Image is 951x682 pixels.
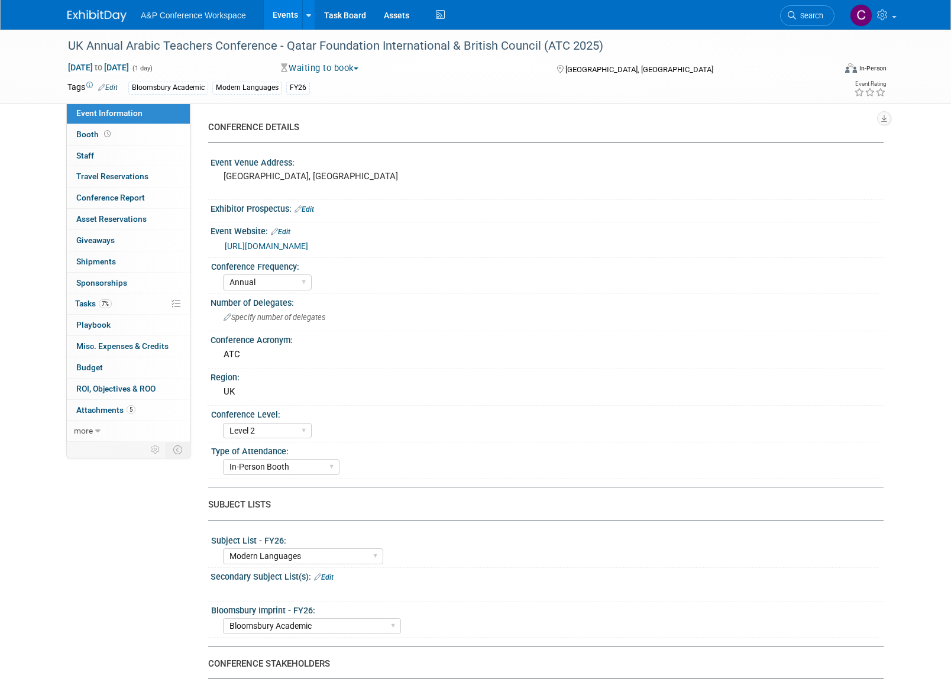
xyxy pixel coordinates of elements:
div: SUBJECT LISTS [208,499,875,511]
div: UK [219,383,875,401]
div: Event Website: [211,222,884,238]
a: Playbook [67,315,190,335]
span: Giveaways [76,235,115,245]
span: 7% [99,299,112,308]
div: Bloomsbury Academic [128,82,208,94]
a: Giveaways [67,230,190,251]
div: Secondary Subject List(s): [211,568,884,583]
span: Tasks [75,299,112,308]
a: Edit [314,573,334,581]
a: Asset Reservations [67,209,190,230]
div: Modern Languages [212,82,282,94]
td: Personalize Event Tab Strip [145,442,166,457]
span: Shipments [76,257,116,266]
a: Budget [67,357,190,378]
a: more [67,421,190,441]
div: Conference Frequency: [211,258,878,273]
div: Bloomsbury Imprint - FY26: [211,602,878,616]
div: FY26 [286,82,310,94]
span: Specify number of delegates [224,313,325,322]
a: Edit [271,228,290,236]
div: Type of Attendance: [211,442,878,457]
div: UK Annual Arabic Teachers Conference - Qatar Foundation International & British Council (ATC 2025) [64,35,817,57]
span: (1 day) [131,64,153,72]
div: CONFERENCE STAKEHOLDERS [208,658,875,670]
a: Edit [98,83,118,92]
span: ROI, Objectives & ROO [76,384,156,393]
td: Toggle Event Tabs [166,442,190,457]
span: Event Information [76,108,143,118]
a: Booth [67,124,190,145]
pre: [GEOGRAPHIC_DATA], [GEOGRAPHIC_DATA] [224,171,478,182]
span: Search [796,11,823,20]
a: Conference Report [67,188,190,208]
span: Attachments [76,405,135,415]
div: Number of Delegates: [211,294,884,309]
span: to [93,63,104,72]
span: Sponsorships [76,278,127,287]
a: Edit [295,205,314,214]
div: In-Person [859,64,887,73]
span: Budget [76,363,103,372]
div: Subject List - FY26: [211,532,878,547]
span: A&P Conference Workspace [141,11,246,20]
div: CONFERENCE DETAILS [208,121,875,134]
a: Travel Reservations [67,166,190,187]
a: Event Information [67,103,190,124]
span: Asset Reservations [76,214,147,224]
button: Waiting to book [277,62,363,75]
span: Travel Reservations [76,172,148,181]
span: Booth [76,130,113,139]
span: Booth not reserved yet [102,130,113,138]
span: [DATE] [DATE] [67,62,130,73]
img: ExhibitDay [67,10,127,22]
a: Search [780,5,834,26]
div: Event Format [765,62,887,79]
span: more [74,426,93,435]
a: Misc. Expenses & Credits [67,336,190,357]
div: Event Rating [854,81,886,87]
span: Misc. Expenses & Credits [76,341,169,351]
img: Christine Ritchlin [850,4,872,27]
div: Event Venue Address: [211,154,884,169]
a: Attachments5 [67,400,190,421]
span: [GEOGRAPHIC_DATA], [GEOGRAPHIC_DATA] [565,65,713,74]
a: Shipments [67,251,190,272]
a: ROI, Objectives & ROO [67,379,190,399]
div: Conference Acronym: [211,331,884,346]
div: ATC [219,345,875,364]
div: Exhibitor Prospectus: [211,200,884,215]
a: [URL][DOMAIN_NAME] [225,241,308,251]
span: Conference Report [76,193,145,202]
span: 5 [127,405,135,414]
a: Staff [67,146,190,166]
a: Tasks7% [67,293,190,314]
span: Staff [76,151,94,160]
img: Format-Inperson.png [845,63,857,73]
a: Sponsorships [67,273,190,293]
span: Playbook [76,320,111,329]
div: Region: [211,369,884,383]
div: Conference Level: [211,406,878,421]
td: Tags [67,81,118,95]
